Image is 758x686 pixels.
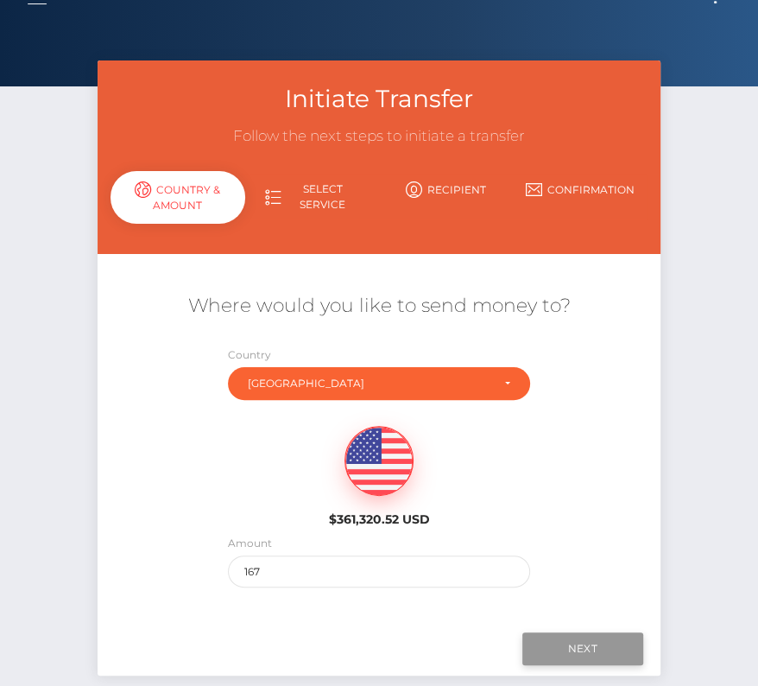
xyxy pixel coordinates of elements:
a: Confirmation [513,175,647,205]
h6: $361,320.52 USD [298,512,459,527]
div: Country & Amount [111,171,244,224]
button: United States [228,367,530,400]
h5: Where would you like to send money to? [111,293,647,320]
h3: Initiate Transfer [111,82,647,116]
a: Recipient [379,175,513,205]
input: Amount to send in USD (Maximum: 361320.52) [228,556,530,588]
input: Next [522,632,643,665]
div: [GEOGRAPHIC_DATA] [248,377,490,391]
a: Select Service [245,175,379,219]
label: Country [228,347,271,363]
label: Amount [228,536,272,551]
h3: Follow the next steps to initiate a transfer [111,126,647,147]
img: USD.png [345,427,413,496]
